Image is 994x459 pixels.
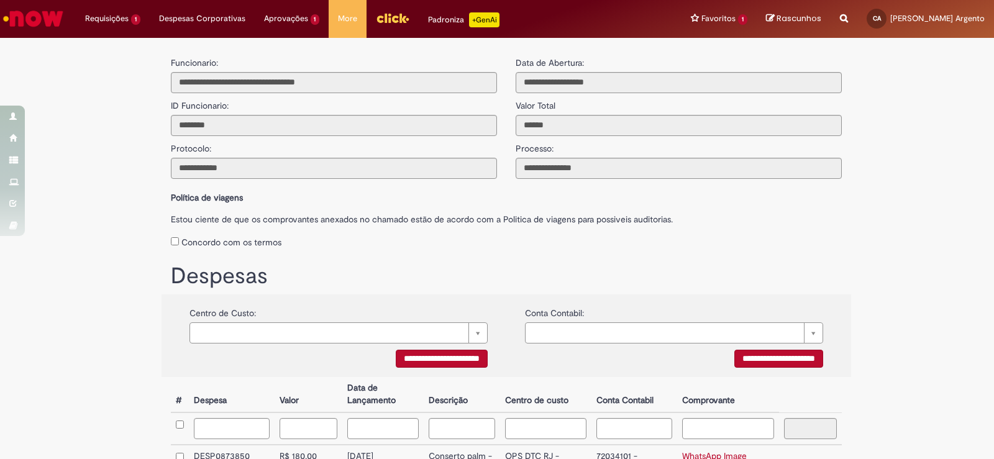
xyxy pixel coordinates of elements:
span: Favoritos [701,12,736,25]
span: Aprovações [264,12,308,25]
label: Protocolo: [171,136,211,155]
th: # [171,377,189,412]
b: Política de viagens [171,192,243,203]
th: Comprovante [677,377,779,412]
span: More [338,12,357,25]
label: Centro de Custo: [189,301,256,319]
h1: Despesas [171,264,842,289]
label: Valor Total [516,93,555,112]
th: Despesa [189,377,275,412]
span: [PERSON_NAME] Argento [890,13,985,24]
span: 1 [131,14,140,25]
label: Concordo com os termos [181,236,281,248]
label: Conta Contabil: [525,301,584,319]
div: Padroniza [428,12,499,27]
th: Valor [275,377,342,412]
img: click_logo_yellow_360x200.png [376,9,409,27]
a: Limpar campo {0} [189,322,488,343]
span: Rascunhos [777,12,821,24]
th: Data de Lançamento [342,377,424,412]
span: 1 [738,14,747,25]
label: Processo: [516,136,554,155]
span: Despesas Corporativas [159,12,245,25]
img: ServiceNow [1,6,65,31]
span: Requisições [85,12,129,25]
p: +GenAi [469,12,499,27]
label: Data de Abertura: [516,57,584,69]
th: Centro de custo [500,377,591,412]
label: ID Funcionario: [171,93,229,112]
label: Funcionario: [171,57,218,69]
label: Estou ciente de que os comprovantes anexados no chamado estão de acordo com a Politica de viagens... [171,207,842,225]
a: Rascunhos [766,13,821,25]
th: Descrição [424,377,499,412]
span: CA [873,14,881,22]
span: 1 [311,14,320,25]
a: Limpar campo {0} [525,322,823,343]
th: Conta Contabil [591,377,677,412]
